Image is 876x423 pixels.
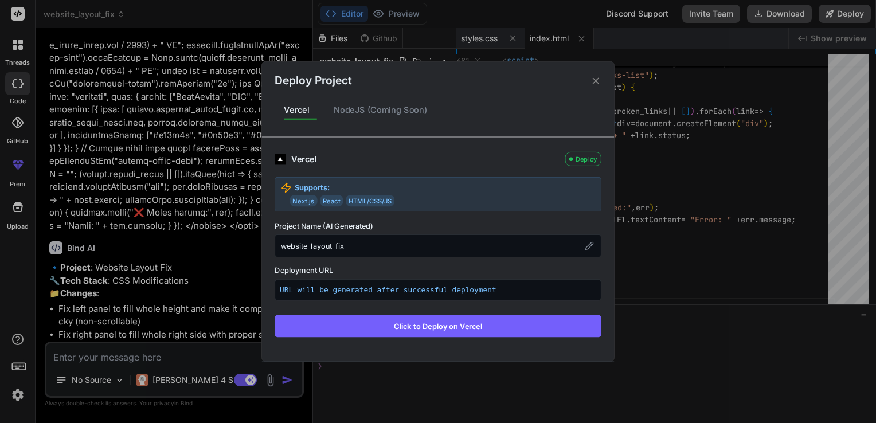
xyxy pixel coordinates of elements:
[295,182,330,193] strong: Supports:
[290,195,318,206] span: Next.js
[320,195,343,206] span: React
[280,284,596,295] p: URL will be generated after successful deployment
[275,98,319,122] div: Vercel
[565,152,601,166] div: Deploy
[291,153,560,166] div: Vercel
[275,154,286,164] img: logo
[346,195,394,206] span: HTML/CSS/JS
[275,221,601,232] label: Project Name (AI Generated)
[275,234,601,257] div: website_layout_fix
[583,240,596,252] button: Edit project name
[275,265,601,276] label: Deployment URL
[275,73,351,89] h2: Deploy Project
[275,315,601,337] button: Click to Deploy on Vercel
[324,98,437,122] div: NodeJS (Coming Soon)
